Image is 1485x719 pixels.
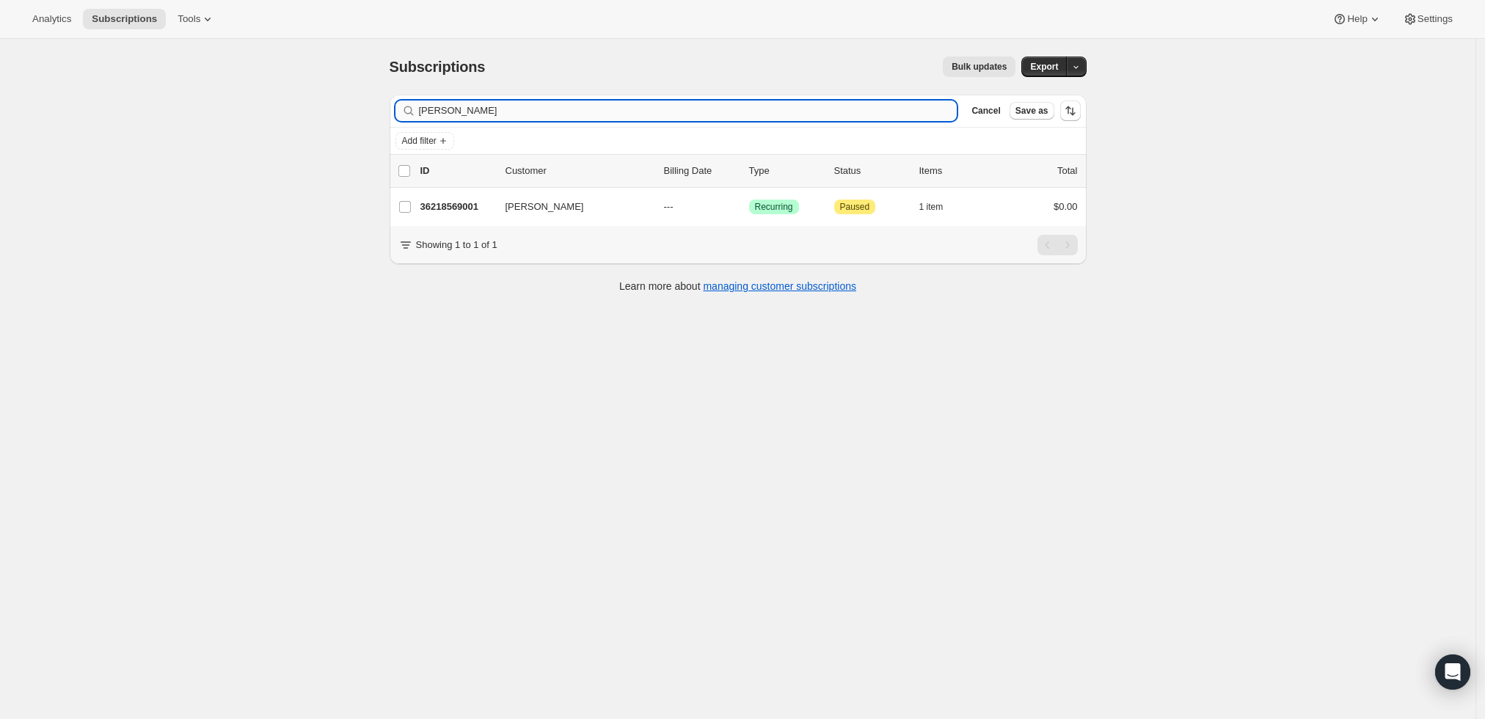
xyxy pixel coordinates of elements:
[1435,654,1470,690] div: Open Intercom Messenger
[664,201,674,212] span: ---
[497,195,643,219] button: [PERSON_NAME]
[420,164,494,178] p: ID
[1417,13,1453,25] span: Settings
[1010,102,1054,120] button: Save as
[919,201,944,213] span: 1 item
[749,164,822,178] div: Type
[1037,235,1078,255] nav: Pagination
[169,9,224,29] button: Tools
[402,135,437,147] span: Add filter
[32,13,71,25] span: Analytics
[943,56,1015,77] button: Bulk updates
[755,201,793,213] span: Recurring
[1394,9,1462,29] button: Settings
[619,279,856,293] p: Learn more about
[1015,105,1048,117] span: Save as
[1054,201,1078,212] span: $0.00
[840,201,870,213] span: Paused
[420,164,1078,178] div: IDCustomerBilling DateTypeStatusItemsTotal
[390,59,486,75] span: Subscriptions
[1347,13,1367,25] span: Help
[506,164,652,178] p: Customer
[952,61,1007,73] span: Bulk updates
[92,13,157,25] span: Subscriptions
[919,197,960,217] button: 1 item
[703,280,856,292] a: managing customer subscriptions
[178,13,200,25] span: Tools
[971,105,1000,117] span: Cancel
[1021,56,1067,77] button: Export
[1324,9,1390,29] button: Help
[83,9,166,29] button: Subscriptions
[834,164,908,178] p: Status
[420,197,1078,217] div: 36218569001[PERSON_NAME]---SuccessRecurringAttentionPaused1 item$0.00
[1057,164,1077,178] p: Total
[416,238,497,252] p: Showing 1 to 1 of 1
[966,102,1006,120] button: Cancel
[395,132,454,150] button: Add filter
[506,200,584,214] span: [PERSON_NAME]
[420,200,494,214] p: 36218569001
[1060,101,1081,121] button: Sort the results
[419,101,957,121] input: Filter subscribers
[919,164,993,178] div: Items
[1030,61,1058,73] span: Export
[23,9,80,29] button: Analytics
[664,164,737,178] p: Billing Date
